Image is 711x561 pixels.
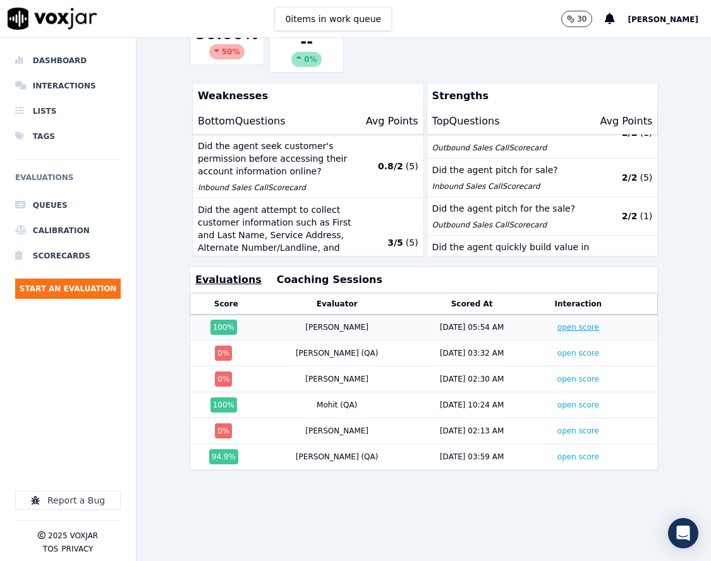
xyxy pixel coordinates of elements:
div: 0 % [215,371,232,387]
button: Evaluator [317,299,358,309]
p: 2 / 2 [622,210,638,222]
div: [PERSON_NAME] (QA) [296,348,379,358]
p: Bottom Questions [198,114,286,129]
h6: Evaluations [15,170,121,193]
p: ( 5 ) [406,236,418,249]
div: 100 % [210,320,237,335]
a: Interactions [15,73,121,99]
button: Privacy [61,544,93,554]
div: [DATE] 03:59 AM [440,452,504,462]
button: 0items in work queue [274,7,392,31]
a: open score [557,426,599,435]
div: 0 % [215,423,232,438]
p: ( 5 ) [406,160,418,172]
p: Did the agent attempt to collect customer information such as First and Last Name, Service Addres... [198,203,363,267]
button: Report a Bug [15,491,121,510]
div: [DATE] 10:24 AM [440,400,504,410]
a: open score [557,452,599,461]
p: Avg Points [600,114,652,129]
button: Coaching Sessions [277,272,382,287]
p: ( 1 ) [640,210,652,222]
div: 0% [291,52,322,67]
button: Interaction [555,299,602,309]
p: Strengths [427,83,653,109]
a: Lists [15,99,121,124]
p: Did the agent quickly build value in their reason for calling the customer? [432,241,597,279]
button: 30 [561,11,605,27]
a: Calibration [15,218,121,243]
button: Did the agent quickly build value in their reason for calling the customer? Outbound Sales CallSc... [427,236,658,299]
div: [DATE] 02:30 AM [440,374,504,384]
button: Scored At [451,299,493,309]
p: ( 5 ) [640,171,652,184]
a: open score [557,323,599,332]
div: [DATE] 03:32 AM [440,348,504,358]
button: [PERSON_NAME] [628,11,711,27]
button: Start an Evaluation [15,279,121,299]
div: [DATE] 05:54 AM [440,322,504,332]
p: 30 [577,14,586,24]
p: 2 / 2 [622,171,638,184]
button: Evaluations [195,272,262,287]
span: [PERSON_NAME] [628,15,698,24]
a: open score [557,375,599,383]
a: Dashboard [15,48,121,73]
p: Inbound Sales Call Scorecard [198,183,363,193]
div: Open Intercom Messenger [668,518,698,548]
p: Inbound Sales Call Scorecard [432,181,597,191]
p: Top Questions [432,114,500,129]
div: [PERSON_NAME] [305,426,368,436]
div: 0 % [215,346,232,361]
div: 94.9 % [209,449,238,464]
button: Did the agent pitch for the sale? Outbound Sales CallScorecard 2/2 (1) [427,197,658,236]
div: [PERSON_NAME] (QA) [296,452,379,462]
button: 30 [561,11,592,27]
div: Mohit (QA) [317,400,357,410]
p: 0.8 / 2 [378,160,403,172]
button: Score [214,299,238,309]
p: Did the agent pitch for sale? [432,164,597,176]
p: Did the agent pitch for the sale? [432,202,597,215]
button: TOS [43,544,58,554]
a: open score [557,349,599,358]
p: 2025 Voxjar [48,531,98,541]
div: [PERSON_NAME] [305,374,368,384]
div: [PERSON_NAME] [305,322,368,332]
p: 3 / 5 [387,236,403,249]
div: -- [275,32,338,67]
a: Queues [15,193,121,218]
img: voxjar logo [8,8,97,30]
p: Outbound Sales Call Scorecard [432,143,597,153]
div: 50.00 % [195,24,258,59]
a: Scorecards [15,243,121,268]
p: Did the agent seek customer's permission before accessing their account information online? [198,140,363,178]
div: 50 % [209,44,245,59]
div: 100 % [210,397,237,413]
button: Did the agent attempt to collect customer information such as First and Last Name, Service Addres... [193,198,423,287]
button: Did the agent pitch for sale? Inbound Sales CallScorecard 2/2 (5) [427,159,658,197]
a: open score [557,401,599,409]
div: [DATE] 02:13 AM [440,426,504,436]
p: Outbound Sales Call Scorecard [432,220,597,230]
p: Avg Points [366,114,418,129]
p: Weaknesses [193,83,418,109]
a: Tags [15,124,121,149]
button: Did the agent seek customer's permission before accessing their account information online? Inbou... [193,135,423,198]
